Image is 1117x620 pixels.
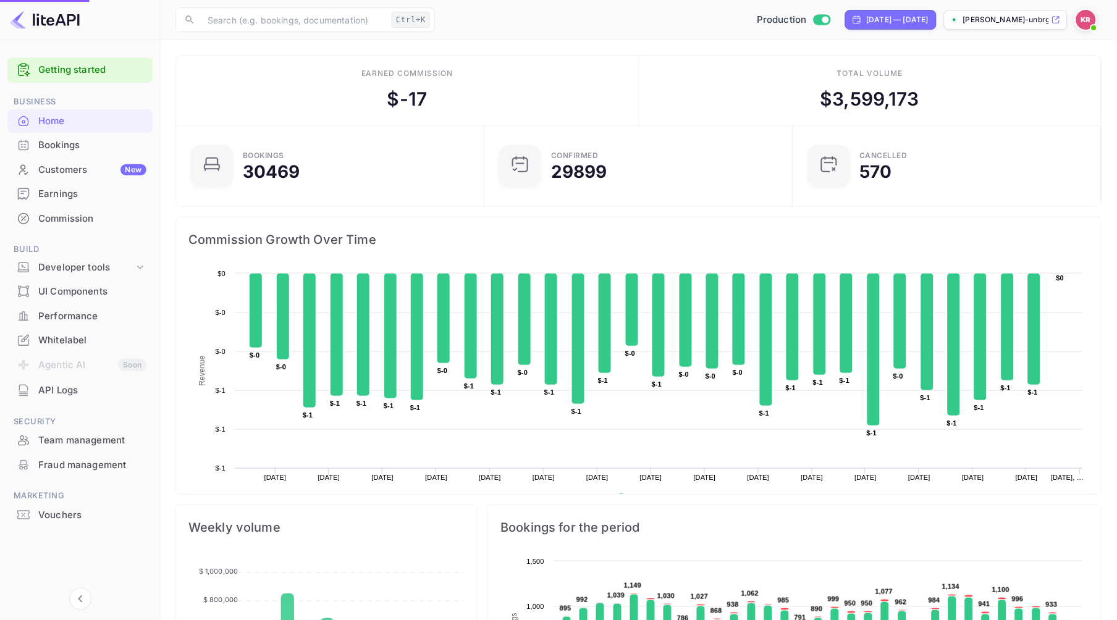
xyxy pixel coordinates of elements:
text: 984 [929,597,941,604]
text: [DATE] [318,474,340,481]
text: $-1 [598,377,608,384]
text: 1,134 [942,583,960,590]
span: Commission Growth Over Time [188,230,1089,249]
text: $-0 [437,367,447,374]
tspan: $ 1,000,000 [199,568,238,576]
text: $0 [1056,274,1064,282]
span: Build [7,243,153,256]
a: Earnings [7,182,153,205]
text: $-1 [303,411,313,419]
text: $-1 [652,380,662,388]
div: Earnings [7,182,153,206]
button: Collapse navigation [69,588,91,610]
div: Total volume [837,68,903,79]
a: Home [7,109,153,132]
div: Developer tools [38,261,134,275]
div: CustomersNew [7,158,153,182]
a: Performance [7,304,153,327]
text: 895 [560,605,571,612]
div: [DATE] — [DATE] [867,14,929,25]
text: [DATE] [372,474,394,481]
div: Vouchers [38,508,146,522]
a: Vouchers [7,503,153,526]
text: $-1 [921,394,930,401]
div: 29899 [551,163,607,180]
text: 1,062 [741,590,759,597]
text: [DATE] [264,474,287,481]
text: $-1 [786,384,796,392]
text: 985 [778,597,790,604]
text: $-0 [625,350,635,357]
div: Fraud management [38,458,146,472]
div: Commission [38,212,146,226]
div: Home [38,114,146,128]
text: 950 [861,600,873,607]
text: $-1 [1001,384,1011,392]
span: Security [7,415,153,429]
div: Switch to Sandbox mode [752,13,835,27]
text: [DATE] [586,474,609,481]
div: $ -17 [387,85,428,113]
text: 992 [576,596,588,603]
text: $-1 [410,404,420,411]
text: $-1 [216,464,226,472]
a: Whitelabel [7,329,153,351]
div: Ctrl+K [392,12,430,28]
tspan: $ 800,000 [203,595,238,604]
div: $ 3,599,173 [820,85,920,113]
text: $-0 [250,351,259,359]
span: Marketing [7,489,153,503]
text: 890 [811,605,823,613]
text: [DATE] [801,474,824,481]
div: Developer tools [7,257,153,279]
text: $-0 [733,369,743,376]
text: $-1 [356,400,366,407]
text: $-0 [216,309,226,316]
text: [DATE] [962,474,984,481]
text: $0 [217,270,226,277]
text: $-0 [679,371,689,378]
text: $-1 [1028,388,1038,396]
span: Weekly volume [188,517,465,537]
text: 1,500 [527,558,544,565]
text: $-0 [216,348,226,355]
text: 1,027 [691,593,708,600]
img: Kobus Roux [1076,10,1096,30]
text: 1,077 [875,588,893,595]
span: Production [757,13,807,27]
span: Bookings for the period [500,517,1089,537]
div: Commission [7,207,153,231]
span: Business [7,95,153,109]
text: $-1 [491,388,501,396]
div: Bookings [38,138,146,153]
text: 941 [979,600,990,608]
div: Customers [38,163,146,177]
text: $-1 [384,402,394,409]
text: $-1 [759,409,769,417]
a: Bookings [7,133,153,156]
input: Search (e.g. bookings, documentation) [200,7,387,32]
a: Commission [7,207,153,230]
text: 1,030 [657,592,675,600]
a: Team management [7,429,153,451]
text: 1,039 [607,592,625,599]
a: CustomersNew [7,158,153,181]
div: API Logs [38,383,146,398]
text: 938 [727,601,739,608]
text: 1,149 [624,582,641,589]
div: Earned commission [361,68,453,79]
div: Fraud management [7,453,153,477]
div: Team management [38,434,146,448]
text: $-1 [840,377,849,384]
text: 1,100 [992,586,1010,593]
div: Bookings [7,133,153,157]
text: [DATE] [694,474,716,481]
div: Getting started [7,57,153,83]
text: $-0 [276,363,286,371]
img: LiteAPI logo [10,10,80,30]
div: UI Components [38,285,146,299]
text: [DATE] [909,474,931,481]
text: $-1 [544,388,554,396]
a: Fraud management [7,453,153,476]
div: UI Components [7,280,153,304]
